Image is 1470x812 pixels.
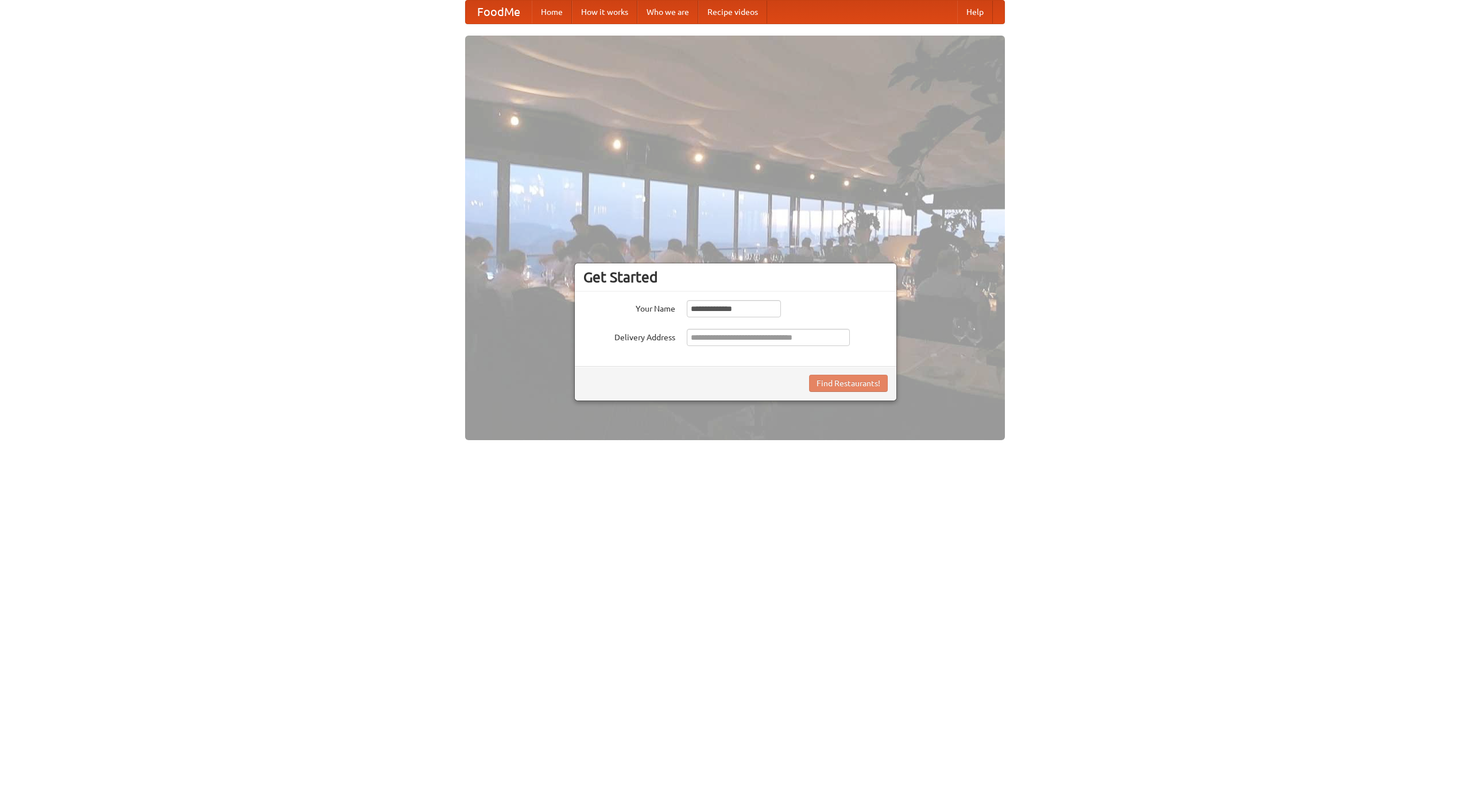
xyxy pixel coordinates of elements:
label: Delivery Address [583,329,675,343]
h3: Get Started [583,269,888,286]
button: Find Restaurants! [809,375,888,392]
a: Recipe videos [698,1,767,24]
a: FoodMe [466,1,532,24]
a: How it works [572,1,637,24]
a: Home [532,1,572,24]
a: Who we are [637,1,698,24]
label: Your Name [583,300,675,314]
a: Help [957,1,993,24]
